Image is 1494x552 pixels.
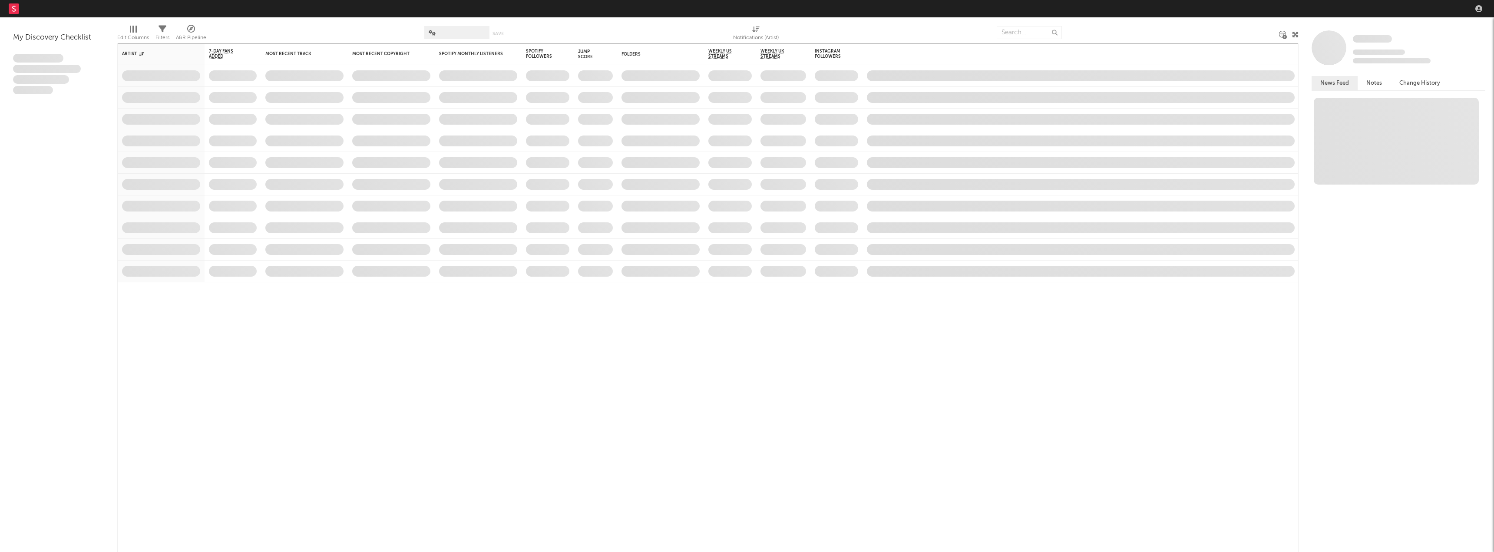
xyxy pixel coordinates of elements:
div: Spotify Followers [526,49,556,59]
div: Notifications (Artist) [733,33,779,43]
span: Aliquam viverra [13,86,53,95]
span: 7-Day Fans Added [209,49,244,59]
div: My Discovery Checklist [13,33,104,43]
span: Weekly UK Streams [760,49,793,59]
span: Tracking Since: [DATE] [1353,50,1405,55]
div: A&R Pipeline [176,22,206,47]
span: Lorem ipsum dolor [13,54,63,63]
div: Notifications (Artist) [733,22,779,47]
div: Edit Columns [117,22,149,47]
div: Filters [155,33,169,43]
div: Filters [155,22,169,47]
button: Save [492,31,504,36]
div: A&R Pipeline [176,33,206,43]
div: Instagram Followers [815,49,845,59]
span: Integer aliquet in purus et [13,65,81,73]
button: Change History [1391,76,1449,90]
span: Weekly US Streams [708,49,739,59]
div: Most Recent Copyright [352,51,417,56]
a: Some Artist [1353,35,1392,43]
div: Spotify Monthly Listeners [439,51,504,56]
button: Notes [1358,76,1391,90]
div: Most Recent Track [265,51,331,56]
input: Search... [997,26,1062,39]
div: Folders [621,52,687,57]
div: Artist [122,51,187,56]
div: Edit Columns [117,33,149,43]
span: Praesent ac interdum [13,75,69,84]
div: Jump Score [578,49,600,59]
button: News Feed [1312,76,1358,90]
span: 0 fans last week [1353,58,1431,63]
